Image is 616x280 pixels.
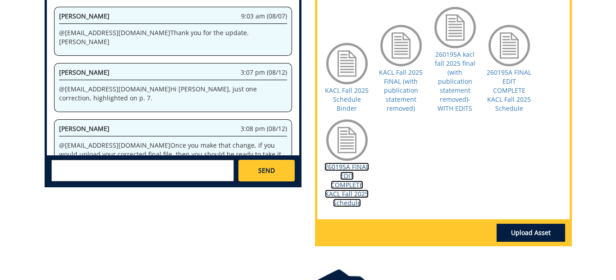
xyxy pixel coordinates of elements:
p: @ [EMAIL_ADDRESS][DOMAIN_NAME] Once you make that change, if you would upload your corrected fina... [59,141,287,168]
p: @ [EMAIL_ADDRESS][DOMAIN_NAME] Hi [PERSON_NAME], just one correction, highlighted on p. 7. [59,85,287,103]
a: KACL Fall 2025 Schedule Binder [325,86,369,113]
textarea: messageToSend [51,160,234,181]
span: [PERSON_NAME] [59,124,110,133]
a: Upload Asset [497,224,565,242]
span: [PERSON_NAME] [59,68,110,77]
a: 260195A FINAL EDIT COMPLETE KACL Fall 2025 Schedule [324,163,369,207]
span: 9:03 am (08/07) [241,12,287,21]
a: 260195A kacl fall 2025 final (with publication statement removed)-WITH EDITS [435,50,475,113]
a: SEND [238,160,294,181]
a: KACL Fall 2025 FINAL (with publication statement removed) [379,68,423,113]
span: SEND [258,166,275,175]
a: 260195A FINAL EDIT COMPLETE KACL Fall 2025 Schedule [487,68,531,113]
span: 3:07 pm (08/12) [241,68,287,77]
span: 3:08 pm (08/12) [241,124,287,133]
p: @ [EMAIL_ADDRESS][DOMAIN_NAME] Thank you for the update. [PERSON_NAME] [59,28,287,46]
span: [PERSON_NAME] [59,12,110,20]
